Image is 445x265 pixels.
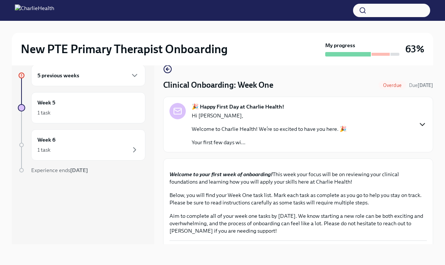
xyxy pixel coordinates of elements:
[405,42,424,56] h3: 63%
[169,171,273,178] strong: Welcome to your first week of onboarding!
[37,146,50,153] div: 1 task
[70,167,88,174] strong: [DATE]
[163,80,273,91] h4: Clinical Onboarding: Week One
[409,82,433,89] span: September 20th, 2025 08:00
[409,83,433,88] span: Due
[37,98,55,107] h6: Week 5
[31,167,88,174] span: Experience ends
[18,129,145,161] a: Week 61 task
[169,171,427,185] p: This week your focus will be on reviewing your clinical foundations and learning how you will app...
[192,139,347,146] p: Your first few days wi...
[325,42,355,49] strong: My progress
[18,92,145,123] a: Week 51 task
[169,191,427,206] p: Below, you will find your Week One task list. Mark each task as complete as you go to help you st...
[37,136,56,144] h6: Week 6
[192,103,284,110] strong: 🎉 Happy First Day at Charlie Health!
[31,65,145,86] div: 5 previous weeks
[15,4,54,16] img: CharlieHealth
[21,42,228,56] h2: New PTE Primary Therapist Onboarding
[37,109,50,116] div: 1 task
[418,83,433,88] strong: [DATE]
[169,212,427,235] p: Aim to complete all of your week one tasks by [DATE]. We know starting a new role can be both exc...
[37,71,79,80] h6: 5 previous weeks
[379,83,406,88] span: Overdue
[192,112,347,119] p: Hi [PERSON_NAME],
[192,125,347,133] p: Welcome to Charlie Health! We’re so excited to have you here. 🎉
